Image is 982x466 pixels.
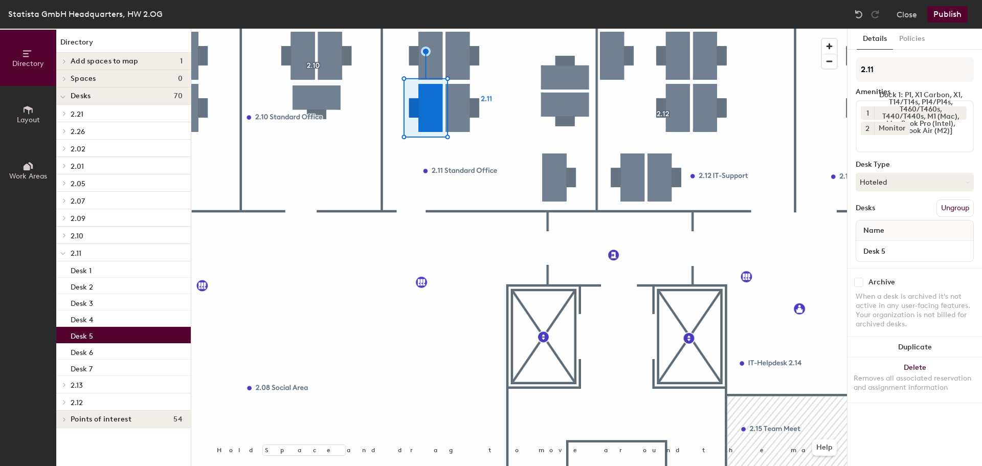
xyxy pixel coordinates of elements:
span: Add spaces to map [71,57,139,65]
div: Dock 1: P1, X1 Carbon, X1, T14/T14s, P14/P14s, T460/T460s, T440/T440s, M1 (Mac), MacBook Pro (Int... [874,106,967,120]
span: 2.02 [71,145,85,153]
img: Undo [854,9,864,19]
span: 2.26 [71,127,85,136]
button: Help [812,439,837,456]
span: 2 [865,123,869,134]
span: 2.07 [71,197,85,206]
button: Duplicate [847,337,982,358]
button: 1 [861,106,874,120]
button: 2 [861,122,874,135]
button: Policies [893,29,931,50]
span: 70 [174,92,183,100]
button: DeleteRemoves all associated reservation and assignment information [847,358,982,403]
span: 2.21 [71,110,83,119]
div: Amenities [856,88,974,96]
span: Name [858,221,889,240]
span: 2.12 [71,398,83,407]
button: Hoteled [856,173,974,191]
div: Statista GmbH Headquarters, HW 2.OG [8,8,163,20]
h1: Directory [56,37,191,53]
button: Publish [927,6,968,23]
div: Archive [868,278,895,286]
span: 2.10 [71,232,83,240]
p: Desk 7 [71,362,93,373]
p: Desk 4 [71,313,93,324]
button: Close [897,6,917,23]
span: Desks [71,92,91,100]
span: Layout [17,116,40,124]
span: 54 [173,415,183,424]
span: 2.01 [71,162,84,171]
span: 2.05 [71,180,85,188]
div: Removes all associated reservation and assignment information [854,374,976,392]
span: Spaces [71,75,96,83]
span: Directory [12,59,44,68]
span: 2.11 [71,249,81,258]
div: Desk Type [856,161,974,169]
img: Redo [870,9,880,19]
span: 1 [180,57,183,65]
input: Unnamed desk [858,244,971,258]
div: Desks [856,204,875,212]
span: 2.13 [71,381,83,390]
p: Desk 1 [71,263,92,275]
div: When a desk is archived it's not active in any user-facing features. Your organization is not bil... [856,292,974,329]
p: Desk 6 [71,345,93,357]
p: Desk 5 [71,329,93,341]
div: Monitor [874,122,910,135]
span: 2.09 [71,214,85,223]
span: 1 [866,108,869,119]
span: 0 [178,75,183,83]
span: Points of interest [71,415,131,424]
p: Desk 2 [71,280,93,292]
span: Work Areas [9,172,47,181]
button: Details [857,29,893,50]
p: Desk 3 [71,296,93,308]
button: Ungroup [936,199,974,217]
